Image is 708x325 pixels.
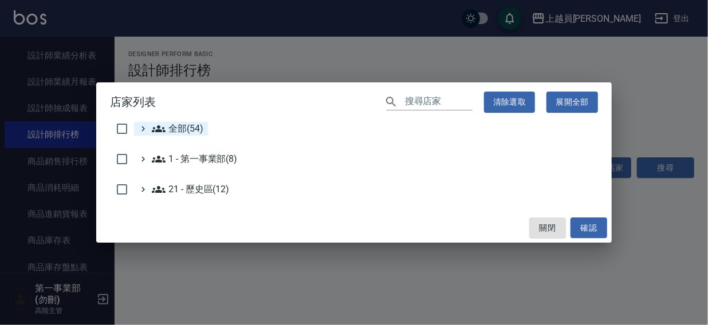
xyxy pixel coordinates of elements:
[484,92,536,113] button: 清除選取
[405,94,473,110] input: 搜尋店家
[571,217,607,239] button: 確認
[529,217,566,239] button: 關閉
[152,152,237,166] span: 1 - 第一事業部(8)
[546,92,598,113] button: 展開全部
[152,183,229,196] span: 21 - 歷史區(12)
[152,122,203,136] span: 全部(54)
[96,82,612,122] h2: 店家列表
